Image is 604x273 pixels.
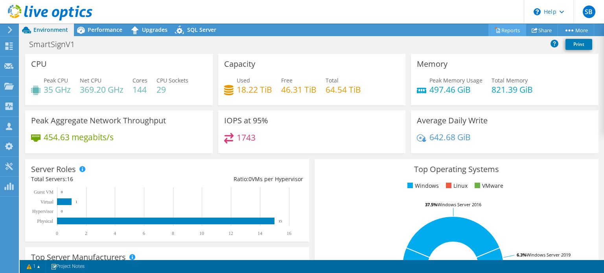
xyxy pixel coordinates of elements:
[405,181,439,190] li: Windows
[429,133,471,141] h4: 642.68 GiB
[281,77,293,84] span: Free
[56,231,58,236] text: 0
[429,85,482,94] h4: 497.46 GiB
[258,231,262,236] text: 14
[21,262,46,271] a: 1
[172,231,174,236] text: 8
[31,60,47,68] h3: CPU
[157,85,188,94] h4: 29
[473,181,503,190] li: VMware
[224,116,268,125] h3: IOPS at 95%
[31,165,76,174] h3: Server Roles
[534,8,541,15] svg: \n
[437,202,481,207] tspan: Windows Server 2016
[31,175,167,183] div: Total Servers:
[444,181,468,190] li: Linux
[517,252,527,258] tspan: 6.3%
[45,262,90,271] a: Project Notes
[41,199,54,205] text: Virtual
[237,77,250,84] span: Used
[326,85,361,94] h4: 64.54 TiB
[142,26,168,33] span: Upgrades
[492,85,533,94] h4: 821.39 GiB
[527,252,571,258] tspan: Windows Server 2019
[281,85,317,94] h4: 46.31 TiB
[249,175,252,183] span: 0
[167,175,303,183] div: Ratio: VMs per Hypervisor
[33,26,68,33] span: Environment
[133,77,147,84] span: Cores
[44,133,114,141] h4: 454.63 megabits/s
[287,231,291,236] text: 16
[187,26,216,33] span: SQL Server
[31,253,126,262] h3: Top Server Manufacturers
[237,133,256,142] h4: 1743
[326,77,339,84] span: Total
[133,85,147,94] h4: 144
[278,219,282,223] text: 15
[32,209,53,214] text: Hypervisor
[44,77,68,84] span: Peak CPU
[34,189,53,195] text: Guest VM
[320,165,593,174] h3: Top Operating Systems
[75,200,77,204] text: 1
[558,24,594,36] a: More
[157,77,188,84] span: CPU Sockets
[228,231,233,236] text: 12
[114,231,116,236] text: 4
[44,85,71,94] h4: 35 GHz
[488,24,526,36] a: Reports
[224,60,255,68] h3: Capacity
[492,77,528,84] span: Total Memory
[526,24,558,36] a: Share
[26,40,87,49] h1: SmartSignV1
[85,231,87,236] text: 2
[88,26,122,33] span: Performance
[417,60,447,68] h3: Memory
[583,5,595,18] span: SB
[67,175,73,183] span: 16
[80,77,101,84] span: Net CPU
[237,85,272,94] h4: 18.22 TiB
[199,231,204,236] text: 10
[565,39,592,50] a: Print
[143,231,145,236] text: 6
[429,77,482,84] span: Peak Memory Usage
[37,218,53,224] text: Physical
[61,209,63,213] text: 0
[417,116,488,125] h3: Average Daily Write
[80,85,123,94] h4: 369.20 GHz
[31,116,166,125] h3: Peak Aggregate Network Throughput
[425,202,437,207] tspan: 37.5%
[61,190,63,194] text: 0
